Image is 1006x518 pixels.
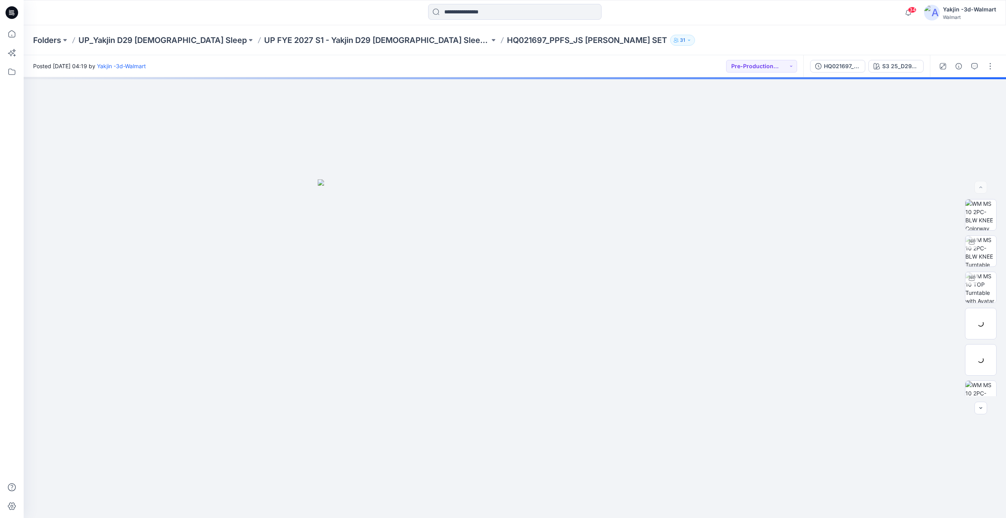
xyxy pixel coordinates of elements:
div: Yakjin -3d-Walmart [943,5,996,14]
img: WM MS 10 2PC-BLW KNEE Hip Side 1 wo Avatar [965,381,996,412]
img: WM MS 10 TOP Turntable with Avatar [965,272,996,303]
a: UP FYE 2027 S1 - Yakjin D29 [DEMOGRAPHIC_DATA] Sleepwear [264,35,490,46]
p: 31 [680,36,685,45]
div: Walmart [943,14,996,20]
div: HQ021697_PPFS_JS [PERSON_NAME] SET [824,62,860,71]
button: 31 [670,35,695,46]
a: UP_Yakjin D29 [DEMOGRAPHIC_DATA] Sleep [78,35,247,46]
img: eyJhbGciOiJIUzI1NiIsImtpZCI6IjAiLCJzbHQiOiJzZXMiLCJ0eXAiOiJKV1QifQ.eyJkYXRhIjp7InR5cGUiOiJzdG9yYW... [318,179,712,518]
a: Folders [33,35,61,46]
a: Yakjin -3d-Walmart [97,63,146,69]
img: avatar [924,5,940,20]
img: WM MS 10 2PC-BLW KNEE Turntable with Avatar [965,236,996,266]
button: Details [952,60,965,73]
button: HQ021697_PPFS_JS [PERSON_NAME] SET [810,60,865,73]
button: S3 25_D29_JS_LEOPARD_RPT_WinterWhite_CW14_KOM rpt W PKT [868,60,924,73]
div: S3 25_D29_JS_LEOPARD_RPT_WinterWhite_CW14_KOM rpt W PKT [882,62,918,71]
span: Posted [DATE] 04:19 by [33,62,146,70]
img: WM MS 10 2PC-BLW KNEE Colorway wo Avatar [965,199,996,230]
span: 34 [908,7,917,13]
p: HQ021697_PPFS_JS [PERSON_NAME] SET [507,35,667,46]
